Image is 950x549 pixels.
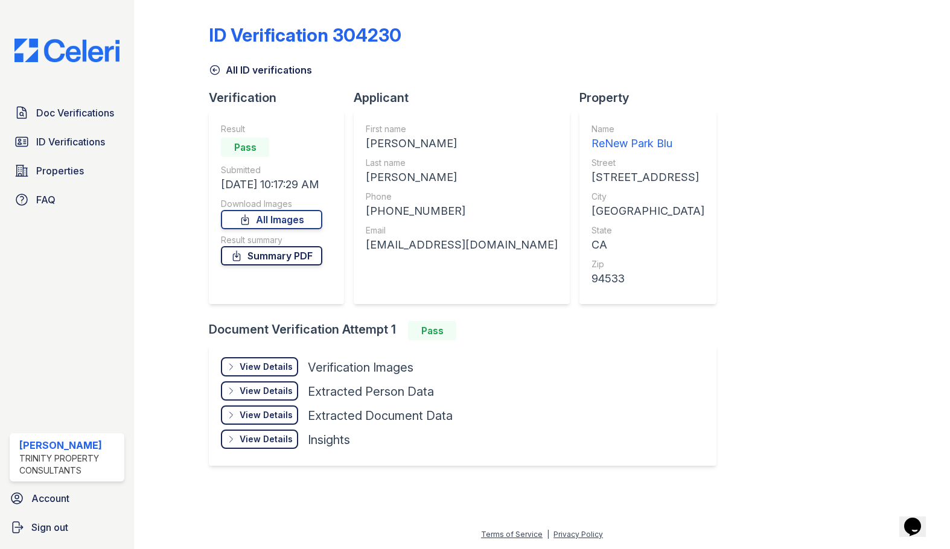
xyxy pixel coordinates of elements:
img: CE_Logo_Blue-a8612792a0a2168367f1c8372b55b34899dd931a85d93a1a3d3e32e68fde9ad4.png [5,39,129,62]
div: Name [591,123,704,135]
div: ID Verification 304230 [209,24,401,46]
div: Extracted Person Data [308,383,434,400]
span: Account [31,491,69,506]
a: Name ReNew Park Blu [591,123,704,152]
div: Insights [308,431,350,448]
div: View Details [240,433,293,445]
a: ID Verifications [10,130,124,154]
div: Phone [366,191,558,203]
a: Doc Verifications [10,101,124,125]
span: ID Verifications [36,135,105,149]
div: Document Verification Attempt 1 [209,321,726,340]
div: Result summary [221,234,322,246]
div: View Details [240,409,293,421]
div: [PERSON_NAME] [19,438,120,452]
div: View Details [240,361,293,373]
span: FAQ [36,192,56,207]
a: Terms of Service [481,530,543,539]
a: All ID verifications [209,63,312,77]
span: Sign out [31,520,68,535]
div: City [591,191,704,203]
iframe: chat widget [899,501,938,537]
div: CA [591,236,704,253]
div: [STREET_ADDRESS] [591,169,704,186]
a: All Images [221,210,322,229]
div: [PERSON_NAME] [366,169,558,186]
div: State [591,224,704,236]
div: Pass [221,138,269,157]
div: [DATE] 10:17:29 AM [221,176,322,193]
div: [EMAIL_ADDRESS][DOMAIN_NAME] [366,236,558,253]
a: Account [5,486,129,510]
div: Last name [366,157,558,169]
div: Result [221,123,322,135]
div: First name [366,123,558,135]
div: ReNew Park Blu [591,135,704,152]
div: | [547,530,549,539]
div: Property [579,89,726,106]
div: Street [591,157,704,169]
div: 94533 [591,270,704,287]
div: [PERSON_NAME] [366,135,558,152]
div: Pass [408,321,456,340]
span: Properties [36,163,84,178]
div: View Details [240,385,293,397]
div: Applicant [354,89,579,106]
a: Summary PDF [221,246,322,265]
div: Trinity Property Consultants [19,452,120,477]
div: [PHONE_NUMBER] [366,203,558,220]
div: Email [366,224,558,236]
div: Zip [591,258,704,270]
span: Doc Verifications [36,106,114,120]
div: Extracted Document Data [308,407,453,424]
a: Sign out [5,515,129,539]
div: [GEOGRAPHIC_DATA] [591,203,704,220]
div: Download Images [221,198,322,210]
a: FAQ [10,188,124,212]
div: Verification [209,89,354,106]
div: Verification Images [308,359,413,376]
a: Privacy Policy [553,530,603,539]
a: Properties [10,159,124,183]
div: Submitted [221,164,322,176]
